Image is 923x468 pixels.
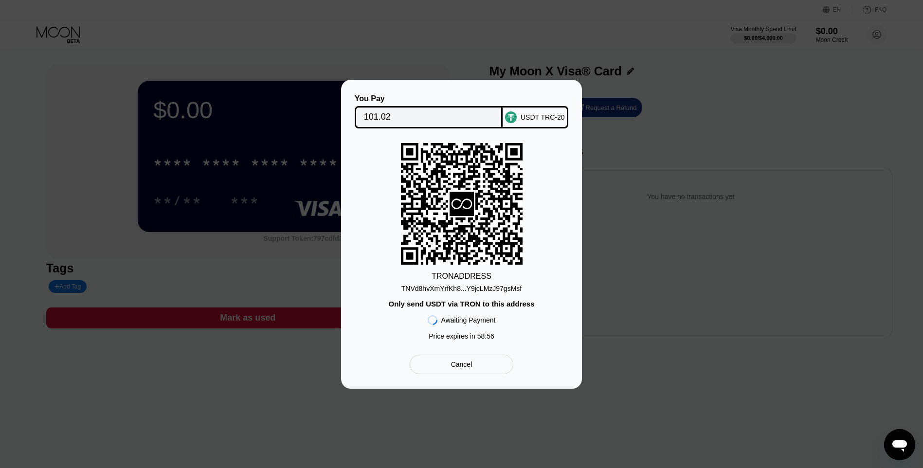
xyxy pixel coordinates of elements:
div: TRON ADDRESS [432,272,491,281]
div: USDT TRC-20 [521,113,565,121]
div: Cancel [410,355,513,374]
div: Cancel [451,360,472,369]
div: Awaiting Payment [441,316,496,324]
iframe: Schaltfläche zum Öffnen des Messaging-Fensters; Konversation läuft [884,429,915,460]
div: Price expires in [429,332,494,340]
div: You PayUSDT TRC-20 [356,94,567,128]
div: You Pay [355,94,503,103]
div: Only send USDT via TRON to this address [388,300,534,308]
div: TNVd8hvXmYrfKh8...Y9jcLMzJ97gsMsf [401,281,522,292]
div: TNVd8hvXmYrfKh8...Y9jcLMzJ97gsMsf [401,285,522,292]
span: 58 : 56 [477,332,494,340]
